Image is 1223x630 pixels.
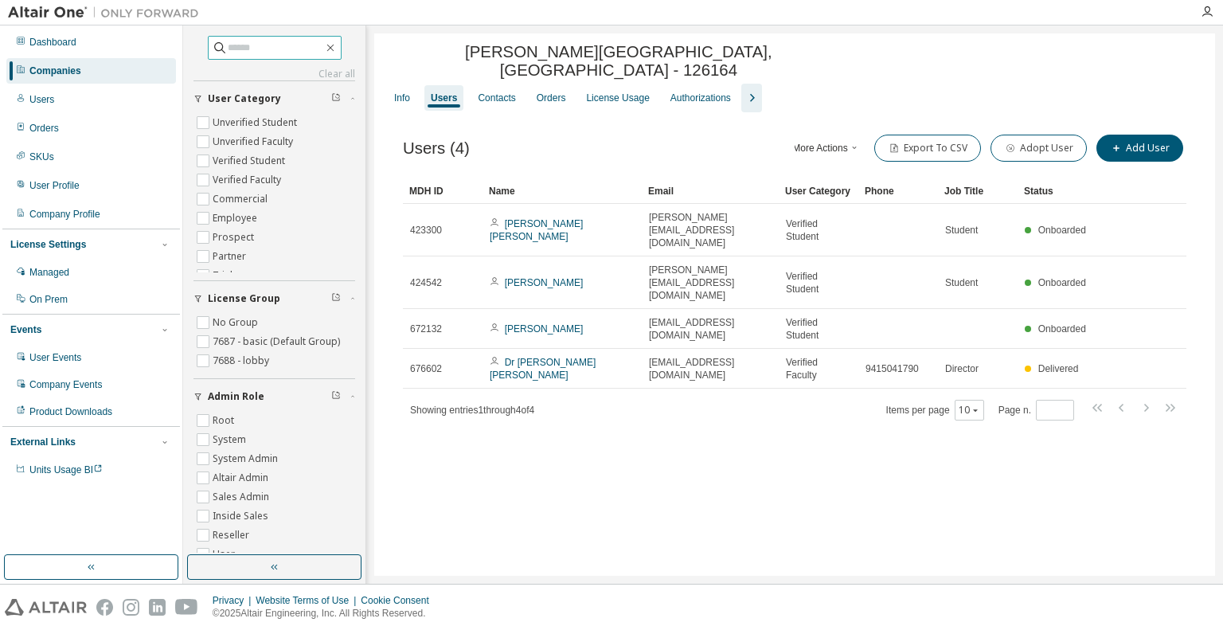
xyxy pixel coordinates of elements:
div: Website Terms of Use [256,594,361,607]
a: Dr [PERSON_NAME] [PERSON_NAME] [490,357,596,381]
div: Events [10,323,41,336]
span: License Group [208,292,280,305]
span: Items per page [886,400,984,421]
div: Privacy [213,594,256,607]
label: Sales Admin [213,487,272,507]
span: Verified Student [786,217,851,243]
div: Email [648,178,772,204]
div: License Usage [586,92,649,104]
div: Cookie Consent [361,594,438,607]
span: Clear filter [331,390,341,403]
span: Units Usage BI [29,464,103,475]
button: User Category [193,81,355,116]
span: Verified Student [786,316,851,342]
span: Director [945,362,979,375]
img: Altair One [8,5,207,21]
div: External Links [10,436,76,448]
label: 7688 - lobby [213,351,272,370]
img: instagram.svg [123,599,139,616]
label: 7687 - basic (Default Group) [213,332,343,351]
div: Name [489,178,635,204]
label: System Admin [213,449,281,468]
div: Job Title [944,178,1011,204]
div: Company Profile [29,208,100,221]
button: More Actions [788,135,865,162]
label: No Group [213,313,261,332]
button: Export To CSV [874,135,981,162]
label: Altair Admin [213,468,272,487]
div: Status [1024,178,1091,204]
span: Page n. [998,400,1074,421]
img: youtube.svg [175,599,198,616]
div: Users [29,93,54,106]
div: On Prem [29,293,68,306]
div: User Category [785,178,852,204]
button: 10 [959,404,980,417]
div: User Events [29,351,81,364]
a: [PERSON_NAME] [505,323,584,335]
button: License Group [193,281,355,316]
label: Trial [213,266,236,285]
img: linkedin.svg [149,599,166,616]
div: Contacts [478,92,515,104]
div: Phone [865,178,932,204]
span: 672132 [410,323,442,335]
span: 424542 [410,276,442,289]
span: Onboarded [1038,277,1086,288]
span: [PERSON_NAME][GEOGRAPHIC_DATA], [GEOGRAPHIC_DATA] - 126164 [384,43,854,80]
label: Commercial [213,190,271,209]
div: Dashboard [29,36,76,49]
p: © 2025 Altair Engineering, Inc. All Rights Reserved. [213,607,439,620]
button: Add User [1096,135,1183,162]
div: Orders [29,122,59,135]
span: [PERSON_NAME][EMAIL_ADDRESS][DOMAIN_NAME] [649,211,772,249]
span: Onboarded [1038,323,1086,335]
a: [PERSON_NAME] [505,277,584,288]
span: Users (4) [403,139,470,158]
label: Unverified Faculty [213,132,296,151]
span: Clear filter [331,292,341,305]
span: Showing entries 1 through 4 of 4 [410,405,534,416]
span: Clear filter [331,92,341,105]
label: Unverified Student [213,113,300,132]
label: User [213,545,238,564]
a: [PERSON_NAME] [PERSON_NAME] [490,218,583,242]
label: Prospect [213,228,257,247]
span: 676602 [410,362,442,375]
label: Verified Faculty [213,170,284,190]
label: Root [213,411,237,430]
span: Onboarded [1038,225,1086,236]
div: Orders [537,92,566,104]
div: Info [394,92,410,104]
span: Verified Student [786,270,851,295]
div: License Settings [10,238,86,251]
label: Partner [213,247,249,266]
div: MDH ID [409,178,476,204]
button: Admin Role [193,379,355,414]
div: Managed [29,266,69,279]
span: 423300 [410,224,442,237]
img: altair_logo.svg [5,599,87,616]
label: Inside Sales [213,507,272,526]
div: Authorizations [670,92,731,104]
label: Reseller [213,526,252,545]
div: Users [431,92,457,104]
div: User Profile [29,179,80,192]
span: Student [945,276,978,289]
div: SKUs [29,151,54,163]
span: Student [945,224,978,237]
span: [EMAIL_ADDRESS][DOMAIN_NAME] [649,316,772,342]
div: Companies [29,65,81,77]
button: Adopt User [991,135,1087,162]
span: 9415041790 [865,362,919,375]
span: User Category [208,92,281,105]
label: Employee [213,209,260,228]
span: Admin Role [208,390,264,403]
div: Company Events [29,378,102,391]
a: Clear all [193,68,355,80]
img: facebook.svg [96,599,113,616]
label: Verified Student [213,151,288,170]
span: Verified Faculty [786,356,851,382]
span: [EMAIL_ADDRESS][DOMAIN_NAME] [649,356,772,382]
div: Product Downloads [29,405,112,418]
